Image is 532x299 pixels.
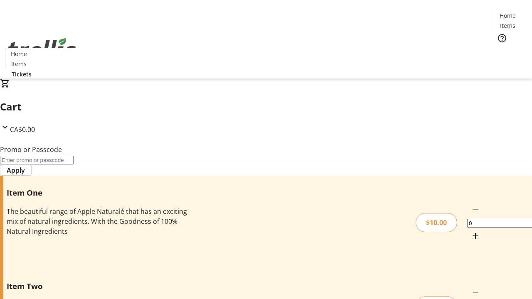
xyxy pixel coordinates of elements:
[7,165,25,175] span: Apply
[500,21,515,30] span: Items
[12,70,32,78] span: Tickets
[5,59,32,68] a: Items
[11,49,27,58] span: Home
[7,206,188,236] div: The beautiful range of Apple Naturalé that has an exciting mix of natural ingredients. With the G...
[5,29,79,70] img: Orient E2E Organization eZL6tGAG7r's Logo
[494,11,521,20] a: Home
[5,49,32,58] a: Home
[500,11,516,20] span: Home
[494,21,521,30] a: Items
[500,48,520,57] span: Tickets
[11,59,27,68] span: Items
[10,125,35,134] span: CA$0.00
[7,280,188,292] h3: Item Two
[494,30,510,47] button: Help
[467,228,484,244] button: Increment by one
[416,213,457,232] div: $10.00
[7,187,188,199] h3: Item One
[494,48,527,57] a: Tickets
[5,70,38,78] a: Tickets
